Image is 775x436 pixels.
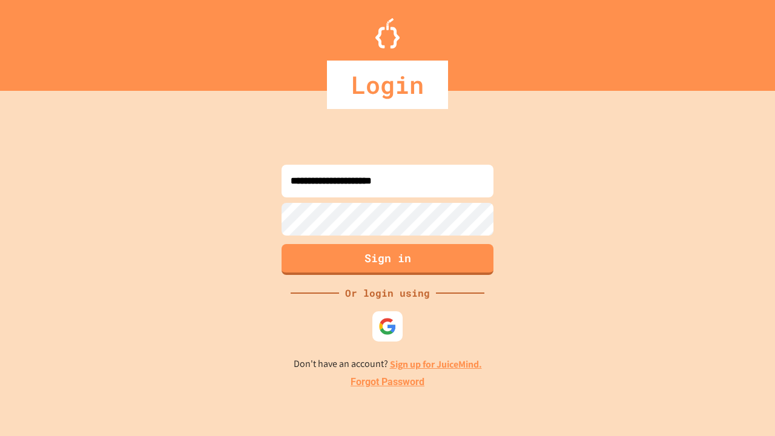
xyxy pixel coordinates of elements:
div: Login [327,61,448,109]
a: Sign up for JuiceMind. [390,358,482,371]
div: Or login using [339,286,436,300]
a: Forgot Password [351,375,424,389]
button: Sign in [282,244,493,275]
p: Don't have an account? [294,357,482,372]
img: Logo.svg [375,18,400,48]
img: google-icon.svg [378,317,397,335]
